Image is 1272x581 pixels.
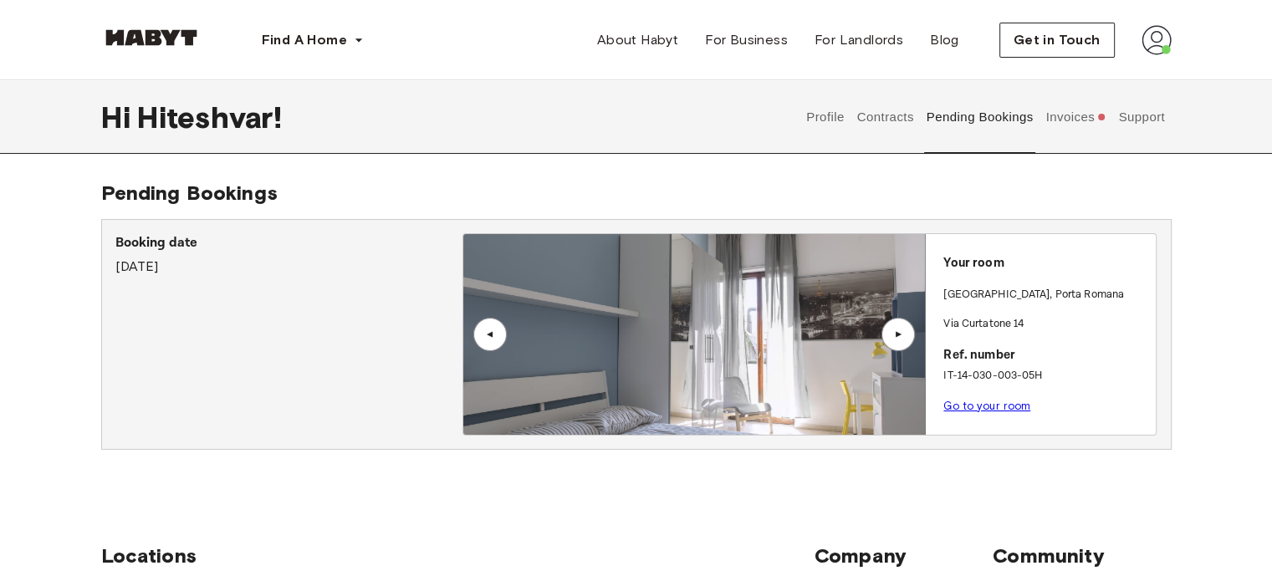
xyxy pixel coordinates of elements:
[805,80,847,154] button: Profile
[943,287,1124,303] p: [GEOGRAPHIC_DATA] , Porta Romana
[101,543,815,568] span: Locations
[924,80,1035,154] button: Pending Bookings
[101,99,137,135] span: Hi
[943,368,1149,385] p: IT-14-030-003-05H
[855,80,916,154] button: Contracts
[482,329,498,339] div: ▲
[801,23,917,57] a: For Landlords
[597,30,678,50] span: About Habyt
[815,30,903,50] span: For Landlords
[943,254,1149,273] p: Your room
[943,346,1149,365] p: Ref. number
[999,23,1115,58] button: Get in Touch
[943,400,1030,412] a: Go to your room
[705,30,788,50] span: For Business
[930,30,959,50] span: Blog
[101,181,278,205] span: Pending Bookings
[262,30,347,50] span: Find A Home
[1142,25,1172,55] img: avatar
[137,99,283,135] span: Hiteshvar !
[115,233,462,277] div: [DATE]
[993,543,1171,568] span: Community
[1116,80,1167,154] button: Support
[1044,80,1108,154] button: Invoices
[584,23,692,57] a: About Habyt
[1014,30,1101,50] span: Get in Touch
[463,234,925,435] img: Image of the room
[943,316,1149,333] p: Via Curtatone 14
[115,233,462,253] p: Booking date
[248,23,377,57] button: Find A Home
[800,80,1172,154] div: user profile tabs
[101,29,202,46] img: Habyt
[692,23,801,57] a: For Business
[890,329,907,339] div: ▲
[917,23,973,57] a: Blog
[815,543,993,568] span: Company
